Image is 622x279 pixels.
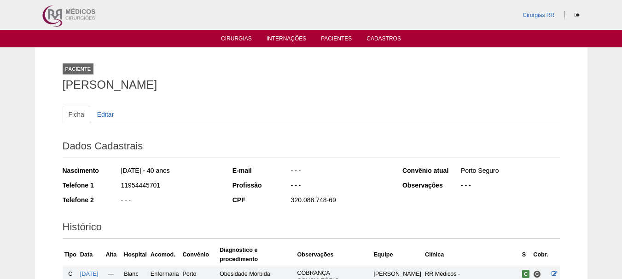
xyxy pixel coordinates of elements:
div: - - - [120,195,220,207]
div: - - - [460,181,560,192]
div: - - - [290,166,390,177]
th: Cobr. [531,244,550,266]
div: Telefone 1 [63,181,120,190]
div: 11954445701 [120,181,220,192]
a: [DATE] [80,271,99,277]
div: 320.088.748-69 [290,195,390,207]
a: Ficha [63,106,90,123]
h2: Dados Cadastrais [63,137,560,158]
th: Data [78,244,100,266]
div: - - - [290,181,390,192]
a: Cirurgias [221,35,252,45]
div: E-mail [233,166,290,175]
div: Telefone 2 [63,195,120,205]
h2: Histórico [63,218,560,239]
th: Hospital [122,244,149,266]
span: Confirmada [522,270,530,278]
a: Cadastros [366,35,401,45]
div: Convênio atual [402,166,460,175]
div: Porto Seguro [460,166,560,177]
div: Profissão [233,181,290,190]
th: Diagnóstico e procedimento [218,244,296,266]
a: Internações [267,35,307,45]
th: S [520,244,532,266]
div: Observações [402,181,460,190]
th: Acomod. [149,244,181,266]
span: Consultório [533,270,541,278]
div: CPF [233,195,290,205]
th: Tipo [63,244,78,266]
a: Editar [91,106,120,123]
th: Equipe [372,244,423,266]
div: [DATE] - 40 anos [120,166,220,177]
a: Pacientes [321,35,352,45]
th: Convênio [180,244,217,266]
i: Sair [575,12,580,18]
th: Clínica [423,244,520,266]
div: Paciente [63,63,94,74]
h1: [PERSON_NAME] [63,79,560,91]
div: C [64,269,76,279]
a: Cirurgias RR [523,12,554,18]
div: Nascimento [63,166,120,175]
th: Alta [100,244,122,266]
th: Observações [295,244,372,266]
